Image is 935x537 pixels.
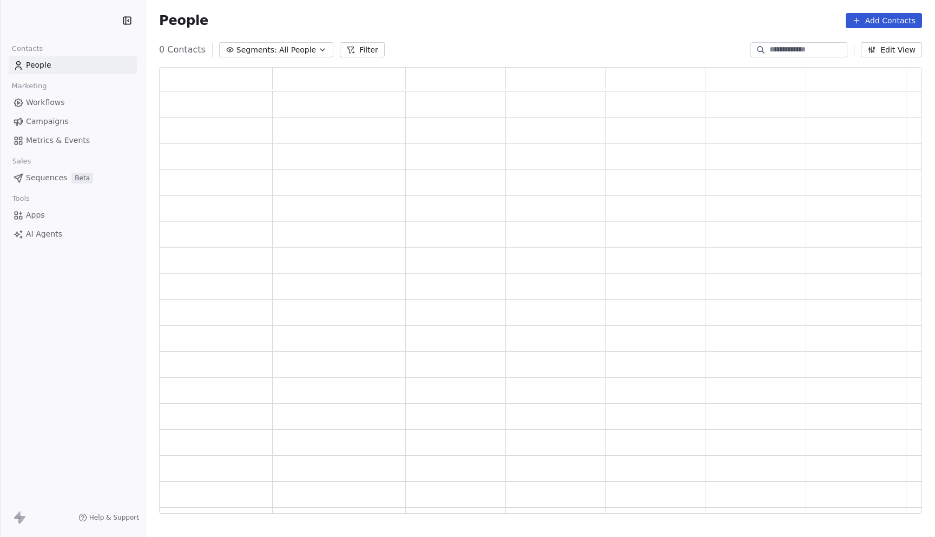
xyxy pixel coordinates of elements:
span: Apps [26,209,45,221]
a: Workflows [9,94,137,112]
span: Beta [71,173,93,184]
span: Tools [8,191,34,207]
span: Metrics & Events [26,135,90,146]
a: Campaigns [9,113,137,130]
span: 0 Contacts [159,43,206,56]
a: Apps [9,206,137,224]
a: Help & Support [78,513,139,522]
a: Metrics & Events [9,132,137,149]
span: Campaigns [26,116,68,127]
span: AI Agents [26,228,62,240]
span: All People [279,44,316,56]
button: Edit View [861,42,922,57]
span: Contacts [7,41,48,57]
a: SequencesBeta [9,169,137,187]
span: People [26,60,51,71]
a: AI Agents [9,225,137,243]
a: People [9,56,137,74]
span: Help & Support [89,513,139,522]
span: Sales [8,153,36,169]
span: People [159,12,208,29]
span: Workflows [26,97,65,108]
span: Sequences [26,172,67,184]
button: Add Contacts [846,13,922,28]
span: Marketing [7,78,51,94]
button: Filter [340,42,385,57]
span: Segments: [236,44,277,56]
